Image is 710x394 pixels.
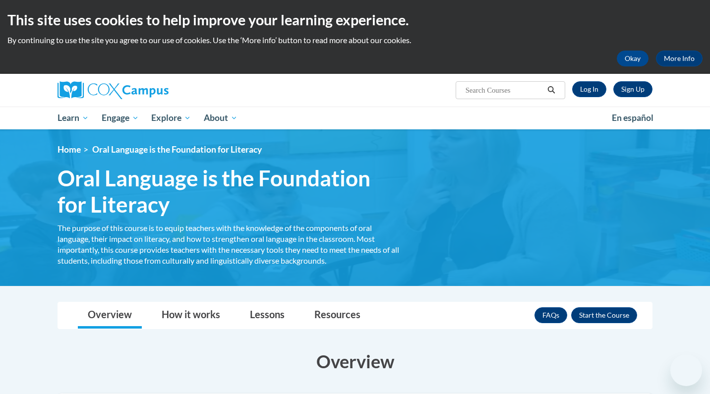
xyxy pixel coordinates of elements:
[43,107,667,129] div: Main menu
[617,51,649,66] button: Okay
[152,302,230,329] a: How it works
[7,10,703,30] h2: This site uses cookies to help improve your learning experience.
[95,107,145,129] a: Engage
[92,144,262,155] span: Oral Language is the Foundation for Literacy
[613,81,652,97] a: Register
[605,108,660,128] a: En español
[670,354,702,386] iframe: Button to launch messaging window
[151,112,191,124] span: Explore
[204,112,237,124] span: About
[58,81,169,99] img: Cox Campus
[656,51,703,66] a: More Info
[58,165,400,218] span: Oral Language is the Foundation for Literacy
[544,84,559,96] button: Search
[102,112,139,124] span: Engage
[58,223,400,266] div: The purpose of this course is to equip teachers with the knowledge of the components of oral lang...
[58,144,81,155] a: Home
[7,35,703,46] p: By continuing to use the site you agree to our use of cookies. Use the ‘More info’ button to read...
[78,302,142,329] a: Overview
[51,107,95,129] a: Learn
[465,84,544,96] input: Search Courses
[58,112,89,124] span: Learn
[304,302,370,329] a: Resources
[197,107,244,129] a: About
[612,113,653,123] span: En español
[58,349,652,374] h3: Overview
[145,107,197,129] a: Explore
[534,307,567,323] a: FAQs
[572,81,606,97] a: Log In
[58,81,246,99] a: Cox Campus
[571,307,637,323] button: Enroll
[240,302,295,329] a: Lessons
